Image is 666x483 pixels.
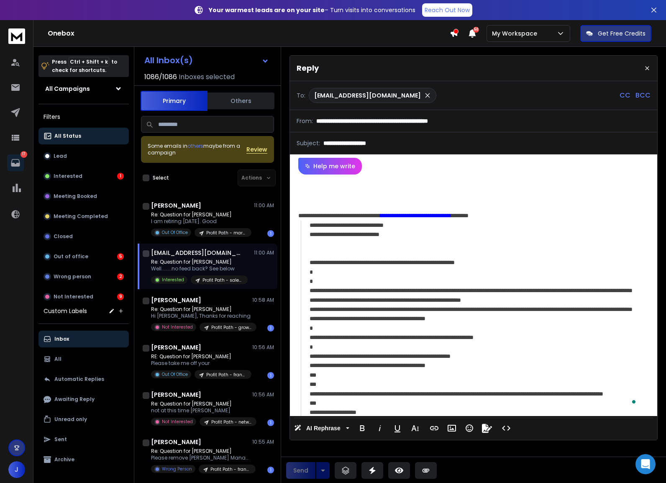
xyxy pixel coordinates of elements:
div: Open Intercom Messenger [635,454,656,474]
p: [EMAIL_ADDRESS][DOMAIN_NAME] [314,91,421,100]
button: Wrong person2 [38,268,129,285]
button: Italic (Ctrl+I) [372,420,388,437]
button: Archive [38,451,129,468]
p: Well........no feed back? See below [151,265,248,272]
p: Meeting Completed [54,213,108,220]
p: All Status [54,133,81,139]
button: Emoticons [461,420,477,437]
div: 1 [267,372,274,379]
h1: All Inbox(s) [144,56,193,64]
p: 10:56 AM [252,391,274,398]
p: Not Interested [54,293,93,300]
div: 5 [117,253,124,260]
span: Ctrl + Shift + k [69,57,109,67]
p: Please take me off your [151,360,251,367]
p: Profit Path - sales executive with ICP [202,277,243,283]
p: Not Interested [162,324,193,330]
button: All [38,351,129,367]
p: Profit Path - networking club with ICP [211,419,251,425]
button: Others [207,92,274,110]
p: Profit Path - franchise marketing with ICP -- rerun [206,372,246,378]
img: logo [8,28,25,44]
span: 1086 / 1086 [144,72,177,82]
div: Some emails in maybe from a campaign [148,143,246,156]
button: J [8,461,25,478]
p: Reach Out Now [425,6,470,14]
button: Automatic Replies [38,371,129,388]
button: Meeting Completed [38,208,129,225]
p: Wrong Person [162,466,192,472]
div: 1 [267,325,274,331]
button: Primary [141,91,207,111]
button: AI Rephrase [292,420,351,437]
p: Interested [54,173,82,180]
button: Signature [479,420,495,437]
h3: Custom Labels [44,307,87,315]
button: Not Interested9 [38,288,129,305]
h1: [EMAIL_ADDRESS][DOMAIN_NAME] [151,249,243,257]
p: Automatic Replies [54,376,104,383]
p: Interested [162,277,184,283]
div: 1 [267,467,274,473]
h1: [PERSON_NAME] [151,438,201,446]
button: Bold (Ctrl+B) [354,420,370,437]
p: 17 [20,151,27,158]
p: Wrong person [54,273,91,280]
label: Select [153,175,169,181]
button: Insert Link (Ctrl+K) [426,420,442,437]
span: AI Rephrase [305,425,342,432]
p: BCC [635,90,651,100]
p: Profit Path - growth execs with ICP -- Rerun [211,324,251,331]
p: Not Interested [162,419,193,425]
p: Reply [297,62,319,74]
div: 1 [267,230,274,237]
p: Awaiting Reply [54,396,95,403]
p: All [54,356,61,362]
button: More Text [407,420,423,437]
p: To: [297,91,305,100]
p: Out Of Office [162,229,188,236]
p: Re: Question for [PERSON_NAME] [151,401,251,407]
p: Sent [54,436,67,443]
p: Profit Path - franchise marketing with ICP -- rerun [210,466,251,473]
h1: Onebox [48,28,450,39]
button: Inbox [38,331,129,347]
p: Inbox [54,336,69,342]
p: 10:55 AM [252,439,274,445]
div: 9 [117,293,124,300]
button: Closed [38,228,129,245]
p: Archive [54,456,74,463]
p: 11:00 AM [254,202,274,209]
h1: [PERSON_NAME] [151,201,201,210]
p: Press to check for shortcuts. [52,58,117,75]
button: Out of office5 [38,248,129,265]
button: Insert Image (Ctrl+P) [444,420,460,437]
button: All Status [38,128,129,144]
p: Re: Question for [PERSON_NAME] [151,259,248,265]
button: Sent [38,431,129,448]
button: Code View [498,420,514,437]
button: Help me write [298,158,362,175]
p: 10:58 AM [252,297,274,303]
button: Unread only [38,411,129,428]
p: Re: Question for [PERSON_NAME] [151,306,251,313]
button: Interested1 [38,168,129,185]
p: Closed [54,233,73,240]
h3: Filters [38,111,129,123]
p: Re: Question for [PERSON_NAME] [151,211,251,218]
a: 17 [7,154,24,171]
h1: All Campaigns [45,85,90,93]
p: CC [620,90,630,100]
p: Out of office [54,253,88,260]
p: Profit Path - marketing heads with ICP [206,230,246,236]
p: Unread only [54,416,87,423]
p: I am retiring [DATE]. Good [151,218,251,225]
button: Lead [38,148,129,164]
span: others [187,142,203,149]
div: To enrich screen reader interactions, please activate Accessibility in Grammarly extension settings [290,175,657,416]
button: Review [246,145,267,154]
div: 1 [117,173,124,180]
